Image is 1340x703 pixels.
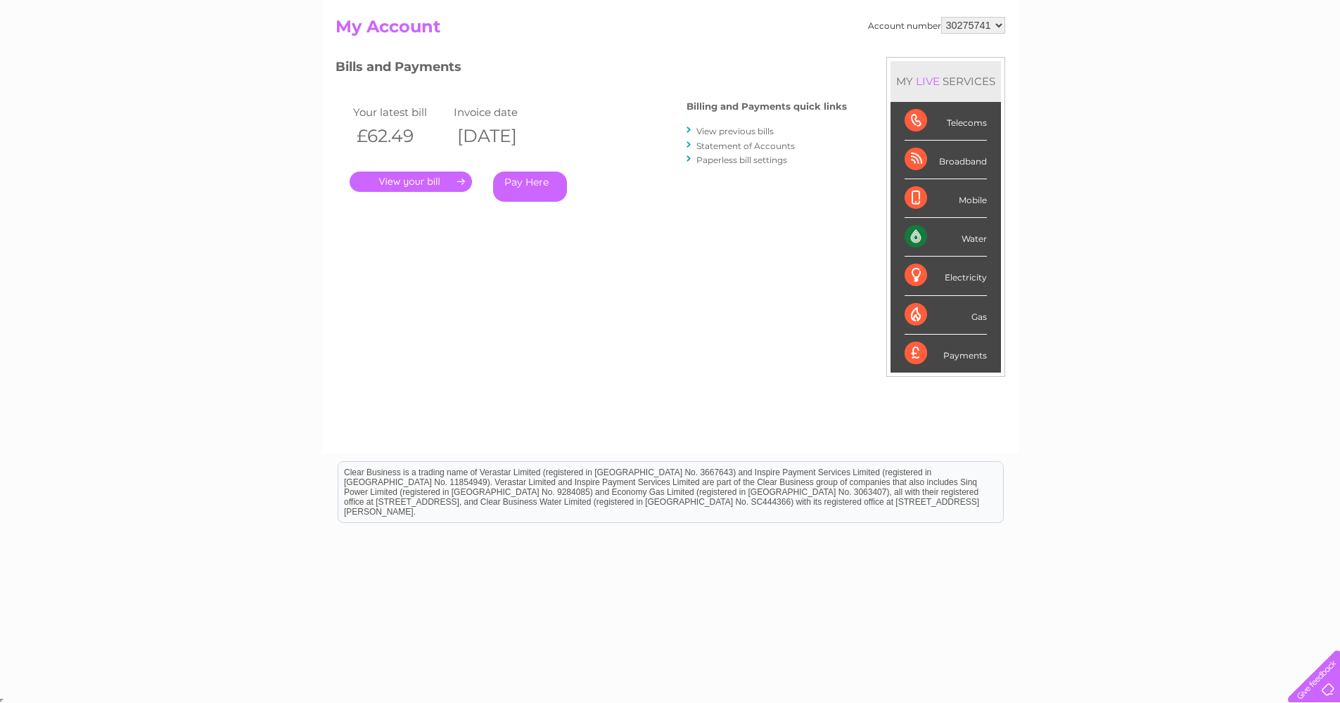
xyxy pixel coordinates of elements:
div: LIVE [913,75,943,88]
a: Pay Here [493,172,567,202]
a: Log out [1294,60,1327,70]
th: £62.49 [350,122,451,150]
div: MY SERVICES [891,61,1001,101]
a: Blog [1218,60,1238,70]
h3: Bills and Payments [336,57,847,82]
div: Account number [868,17,1005,34]
h2: My Account [336,17,1005,44]
td: Your latest bill [350,103,451,122]
div: Gas [905,296,987,335]
div: Clear Business is a trading name of Verastar Limited (registered in [GEOGRAPHIC_DATA] No. 3667643... [338,8,1003,68]
a: Contact [1246,60,1281,70]
a: Paperless bill settings [696,155,787,165]
div: Water [905,218,987,257]
div: Telecoms [905,102,987,141]
a: View previous bills [696,126,774,136]
div: Broadband [905,141,987,179]
a: Telecoms [1167,60,1209,70]
div: Electricity [905,257,987,295]
a: 0333 014 3131 [1075,7,1172,25]
a: Water [1092,60,1119,70]
a: Statement of Accounts [696,141,795,151]
img: logo.png [47,37,119,79]
a: . [350,172,472,192]
div: Mobile [905,179,987,218]
a: Energy [1128,60,1159,70]
h4: Billing and Payments quick links [687,101,847,112]
div: Payments [905,335,987,373]
th: [DATE] [450,122,551,150]
td: Invoice date [450,103,551,122]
